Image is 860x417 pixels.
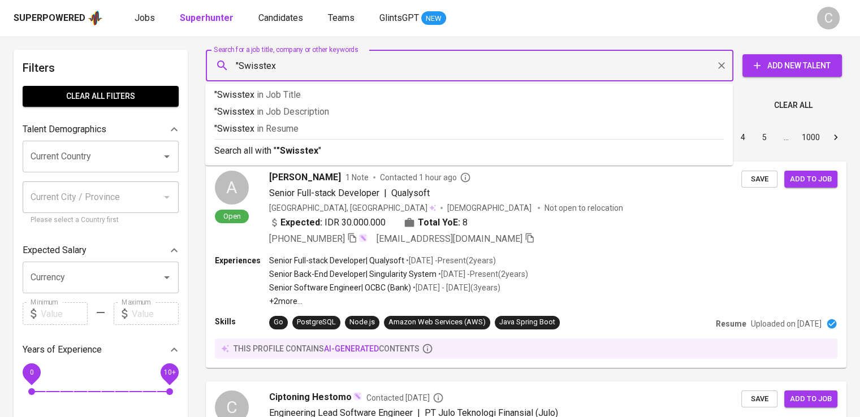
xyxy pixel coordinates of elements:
span: Senior Full-stack Developer [269,188,379,198]
button: Open [159,270,175,285]
button: Add to job [784,171,837,188]
p: • [DATE] - [DATE] ( 3 years ) [411,282,500,293]
a: Candidates [258,11,305,25]
span: [PHONE_NUMBER] [269,233,345,244]
p: • [DATE] - Present ( 2 years ) [437,268,528,280]
b: Expected: [280,216,322,229]
b: Superhunter [180,12,234,23]
p: Resume [716,318,746,329]
div: IDR 30.000.000 [269,216,386,229]
p: Skills [215,316,269,327]
a: Jobs [135,11,157,25]
span: [EMAIL_ADDRESS][DOMAIN_NAME] [377,233,522,244]
h6: Filters [23,59,179,77]
p: Uploaded on [DATE] [751,318,822,329]
button: Open [159,149,175,164]
b: Total YoE: [418,216,460,229]
span: in Job Title [257,89,301,100]
p: Senior Back-End Developer | Singularity System [269,268,437,280]
a: AOpen[PERSON_NAME]1 NoteContacted 1 hour agoSenior Full-stack Developer|Qualysoft[GEOGRAPHIC_DATA... [206,162,846,368]
div: Node.js [349,317,375,328]
p: Senior Software Engineer | OCBC (Bank) [269,282,411,293]
span: Contacted [DATE] [366,392,444,403]
span: [PERSON_NAME] [269,171,341,184]
p: Search all with " " [214,144,724,158]
span: in Resume [257,123,299,134]
span: 10+ [163,368,175,376]
span: Contacted 1 hour ago [380,172,471,183]
div: C [817,7,840,29]
button: Clear [714,58,729,73]
p: Talent Demographics [23,123,106,136]
div: … [777,132,795,143]
b: "Swisstex [276,145,318,156]
span: | [384,186,387,200]
p: +2 more ... [269,296,528,307]
img: app logo [88,10,103,27]
span: Add to job [790,393,832,406]
span: Candidates [258,12,303,23]
span: Save [747,173,772,186]
span: in Job Description [257,106,329,117]
span: [DEMOGRAPHIC_DATA] [447,202,533,214]
p: Senior Full-stack Developer | Qualysoft [269,255,404,266]
div: A [215,171,249,205]
input: Value [132,302,179,325]
p: this profile contains contents [234,343,420,354]
p: Expected Salary [23,244,87,257]
span: Add to job [790,173,832,186]
span: Teams [328,12,355,23]
div: [GEOGRAPHIC_DATA], [GEOGRAPHIC_DATA] [269,202,436,214]
svg: By Batam recruiter [433,392,444,403]
span: Jobs [135,12,155,23]
button: Go to page 4 [734,128,752,146]
div: Expected Salary [23,239,179,262]
button: Add to job [784,390,837,408]
a: Superhunter [180,11,236,25]
a: GlintsGPT NEW [379,11,446,25]
img: magic_wand.svg [358,233,368,242]
span: AI-generated [324,344,379,353]
span: Clear All filters [32,89,170,103]
span: Qualysoft [391,188,430,198]
span: 0 [29,368,33,376]
div: Talent Demographics [23,118,179,141]
span: 8 [463,216,468,229]
div: Superpowered [14,12,85,25]
div: Java Spring Boot [499,317,555,328]
nav: pagination navigation [646,128,846,146]
p: "Swisstex [214,88,724,102]
button: Add New Talent [742,54,842,77]
p: "Swisstex [214,122,724,136]
button: Go to page 1000 [798,128,823,146]
span: GlintsGPT [379,12,419,23]
span: Open [219,211,245,221]
span: Add New Talent [751,59,833,73]
div: Amazon Web Services (AWS) [388,317,486,328]
button: Save [741,390,777,408]
span: Clear All [774,98,813,112]
button: Clear All filters [23,86,179,107]
span: NEW [421,13,446,24]
div: Years of Experience [23,338,179,361]
p: Experiences [215,255,269,266]
p: Please select a Country first [31,215,171,226]
span: Ciptoning Hestomo [269,390,352,404]
svg: By Batam recruiter [460,172,471,183]
button: Go to page 5 [755,128,773,146]
a: Superpoweredapp logo [14,10,103,27]
div: Go [274,317,283,328]
div: PostgreSQL [297,317,336,328]
img: magic_wand.svg [353,392,362,401]
p: Years of Experience [23,343,102,357]
button: Save [741,171,777,188]
p: • [DATE] - Present ( 2 years ) [404,255,496,266]
button: Go to next page [827,128,845,146]
p: "Swisstex [214,105,724,119]
span: 1 Note [345,172,369,183]
span: Save [747,393,772,406]
p: Not open to relocation [544,202,623,214]
input: Value [41,302,88,325]
a: Teams [328,11,357,25]
button: Clear All [770,95,817,116]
